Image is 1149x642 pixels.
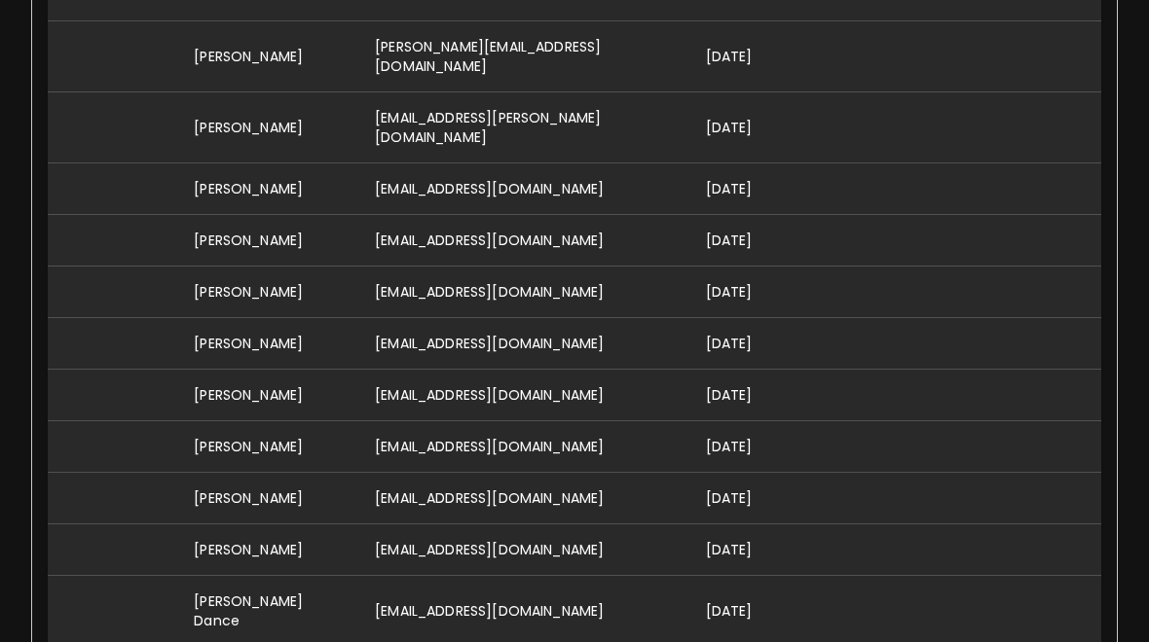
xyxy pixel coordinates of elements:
td: [PERSON_NAME] [178,420,359,472]
td: [DATE] [690,317,805,369]
td: [EMAIL_ADDRESS][DOMAIN_NAME] [359,472,689,523]
td: [EMAIL_ADDRESS][DOMAIN_NAME] [359,317,689,369]
td: [PERSON_NAME] [178,524,359,576]
td: [PERSON_NAME] [178,20,359,91]
td: [DATE] [690,214,805,266]
td: [EMAIL_ADDRESS][DOMAIN_NAME] [359,524,689,576]
td: [DATE] [690,266,805,317]
td: [PERSON_NAME] [178,369,359,420]
td: [DATE] [690,369,805,420]
td: [EMAIL_ADDRESS][DOMAIN_NAME] [359,162,689,214]
td: [PERSON_NAME] [178,266,359,317]
td: [PERSON_NAME][EMAIL_ADDRESS][DOMAIN_NAME] [359,20,689,91]
td: [DATE] [690,20,805,91]
td: [EMAIL_ADDRESS][DOMAIN_NAME] [359,214,689,266]
td: [PERSON_NAME] [178,317,359,369]
td: [DATE] [690,91,805,162]
td: [EMAIL_ADDRESS][DOMAIN_NAME] [359,266,689,317]
td: [PERSON_NAME] [178,91,359,162]
td: [PERSON_NAME] [178,162,359,214]
td: [PERSON_NAME] [178,214,359,266]
td: [DATE] [690,472,805,523]
td: [EMAIL_ADDRESS][PERSON_NAME][DOMAIN_NAME] [359,91,689,162]
td: [DATE] [690,420,805,472]
td: [DATE] [690,524,805,576]
td: [EMAIL_ADDRESS][DOMAIN_NAME] [359,420,689,472]
td: [PERSON_NAME] [178,472,359,523]
td: [DATE] [690,162,805,214]
td: [EMAIL_ADDRESS][DOMAIN_NAME] [359,369,689,420]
